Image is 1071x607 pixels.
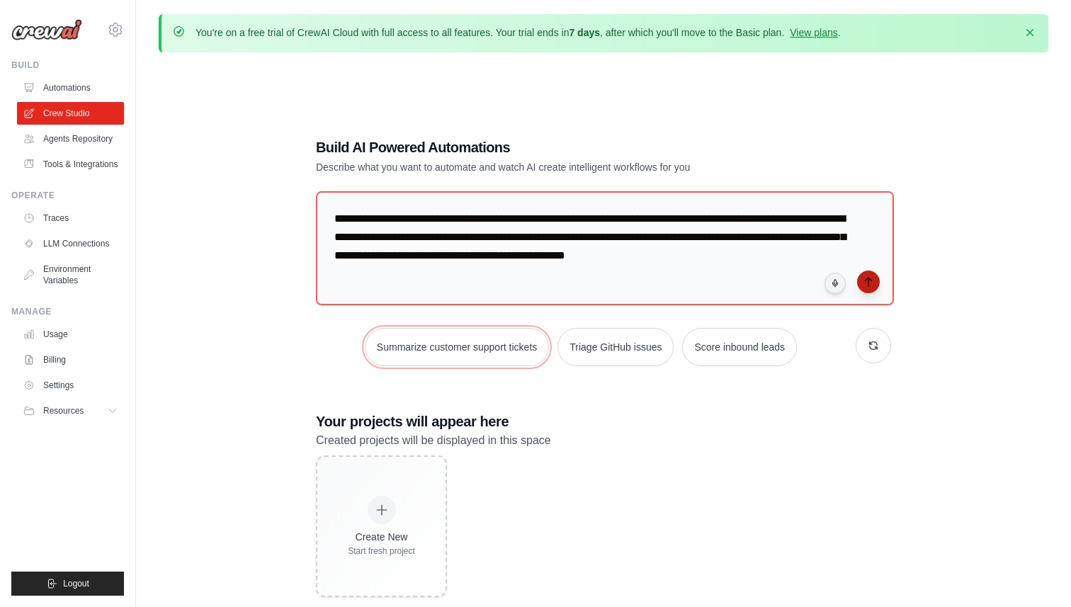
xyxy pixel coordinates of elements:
div: Start fresh project [348,545,415,557]
p: Describe what you want to automate and watch AI create intelligent workflows for you [316,160,792,174]
button: Logout [11,572,124,596]
h1: Build AI Powered Automations [316,137,792,157]
span: Logout [63,578,89,589]
a: Crew Studio [17,102,124,125]
div: Create New [348,530,415,544]
div: Manage [11,306,124,317]
a: LLM Connections [17,232,124,255]
div: Build [11,59,124,71]
a: Billing [17,348,124,371]
p: You're on a free trial of CrewAI Cloud with full access to all features. Your trial ends in , aft... [195,25,841,40]
a: Automations [17,76,124,99]
h3: Your projects will appear here [316,412,891,431]
div: Operate [11,190,124,201]
button: Summarize customer support tickets [365,328,549,366]
span: Resources [43,405,84,416]
button: Score inbound leads [682,328,797,366]
button: Get new suggestions [856,328,891,363]
button: Click to speak your automation idea [824,273,846,294]
button: Triage GitHub issues [557,328,674,366]
img: Logo [11,19,82,40]
a: Settings [17,374,124,397]
button: Resources [17,399,124,422]
strong: 7 days [569,27,600,38]
a: Tools & Integrations [17,153,124,176]
a: Traces [17,207,124,229]
a: View plans [790,27,837,38]
a: Environment Variables [17,258,124,292]
p: Created projects will be displayed in this space [316,431,891,450]
a: Agents Repository [17,127,124,150]
a: Usage [17,323,124,346]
